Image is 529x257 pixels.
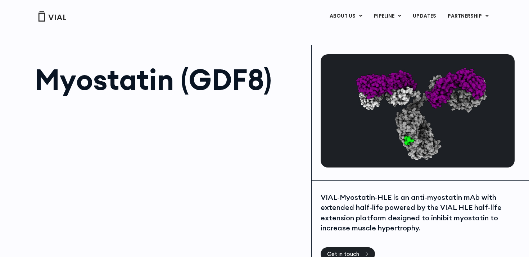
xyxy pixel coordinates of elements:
img: Vial Logo [38,11,67,22]
div: VIAL-Myostatin-HLE is an anti-myostatin mAb with extended half-life powered by the VIAL HLE half-... [321,192,513,233]
h1: Myostatin (GDF8) [35,65,304,94]
span: Get in touch [327,251,359,257]
a: PIPELINEMenu Toggle [368,10,407,22]
a: ABOUT USMenu Toggle [324,10,368,22]
a: PARTNERSHIPMenu Toggle [442,10,494,22]
a: UPDATES [407,10,442,22]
